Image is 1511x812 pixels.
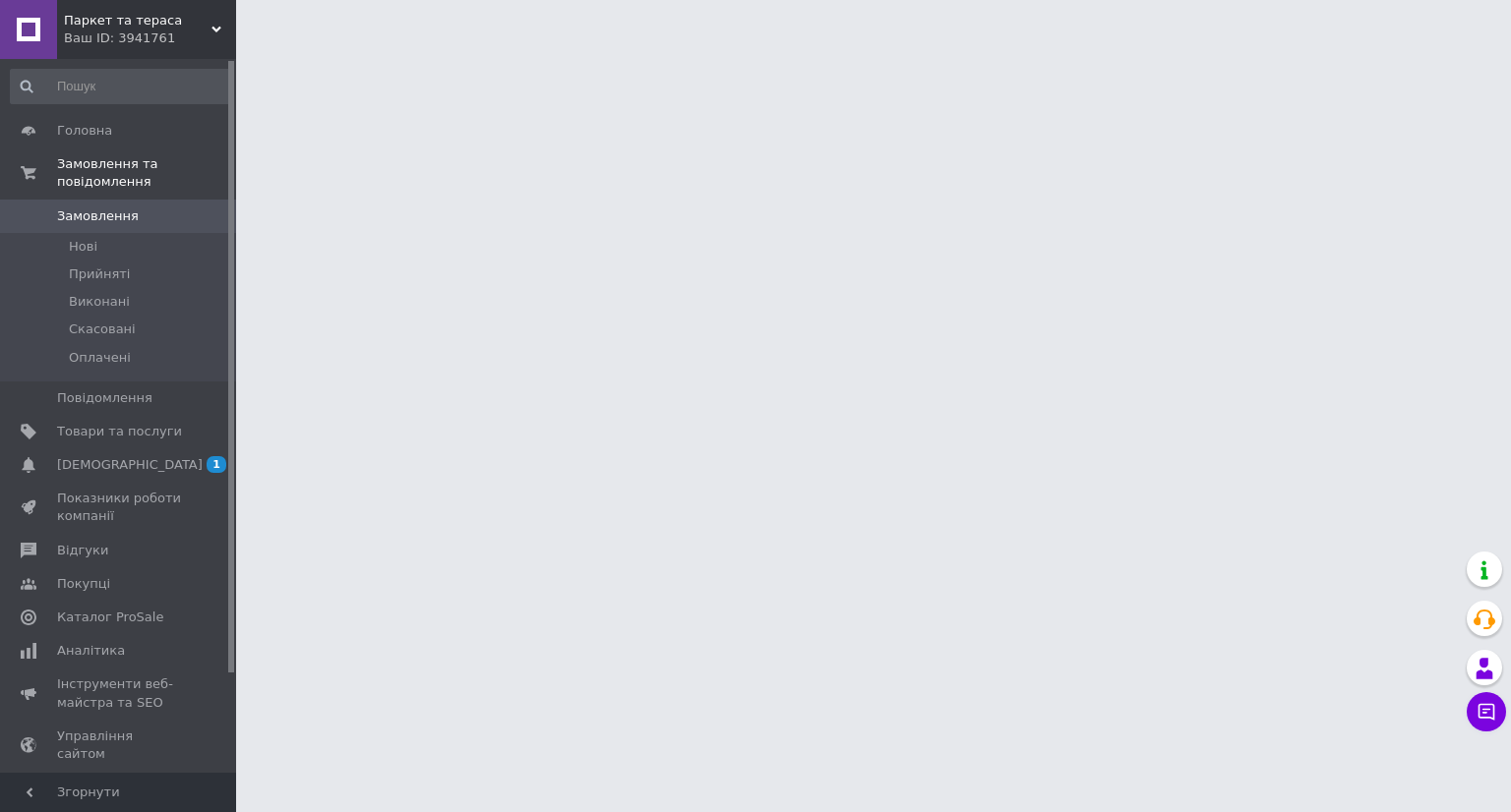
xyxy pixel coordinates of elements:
span: [DEMOGRAPHIC_DATA] [57,456,203,474]
input: Пошук [10,69,232,104]
div: Ваш ID: 3941761 [64,29,236,47]
span: Показники роботи компанії [57,490,182,525]
span: Паркет та тераса [64,12,212,29]
span: Товари та послуги [57,423,182,440]
span: Замовлення та повідомлення [57,155,236,191]
span: Інструменти веб-майстра та SEO [57,675,182,711]
span: Покупці [57,575,110,593]
span: Повідомлення [57,389,152,407]
span: 1 [207,456,226,473]
span: Каталог ProSale [57,609,163,626]
span: Скасовані [69,320,136,338]
span: Замовлення [57,207,139,225]
button: Чат з покупцем [1467,692,1506,731]
span: Головна [57,122,112,140]
span: Нові [69,238,97,256]
span: Аналітика [57,642,125,660]
span: Виконані [69,293,130,311]
span: Прийняті [69,265,130,283]
span: Відгуки [57,542,108,559]
span: Управління сайтом [57,727,182,763]
span: Оплачені [69,349,131,367]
